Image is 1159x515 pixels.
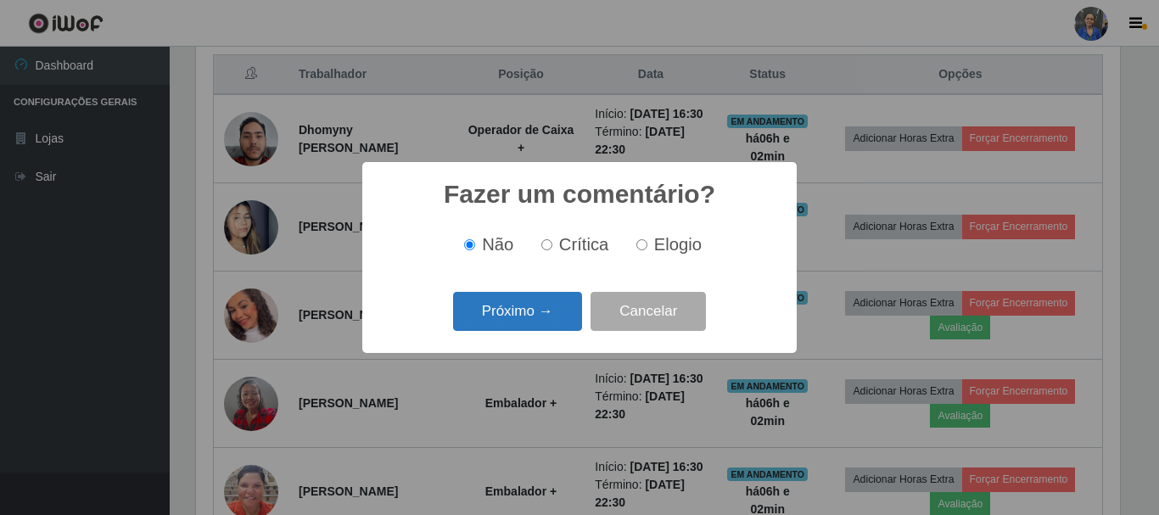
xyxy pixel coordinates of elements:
[482,235,513,254] span: Não
[636,239,647,250] input: Elogio
[559,235,609,254] span: Crítica
[453,292,582,332] button: Próximo →
[444,179,715,210] h2: Fazer um comentário?
[654,235,702,254] span: Elogio
[464,239,475,250] input: Não
[591,292,706,332] button: Cancelar
[541,239,552,250] input: Crítica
